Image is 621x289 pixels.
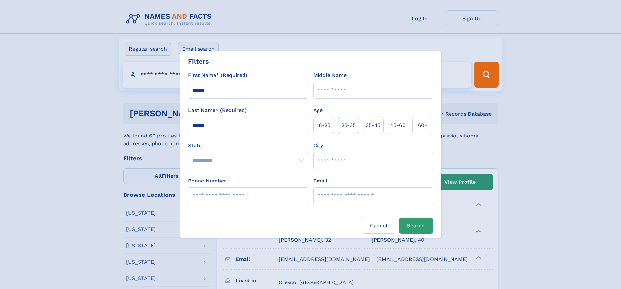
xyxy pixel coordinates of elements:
label: Email [313,177,327,185]
span: 35‑45 [366,122,380,129]
label: Middle Name [313,71,347,79]
label: Last Name* (Required) [188,107,247,114]
label: Cancel [362,218,396,234]
button: Search [399,218,433,234]
label: City [313,142,323,150]
span: 60+ [418,122,428,129]
label: State [188,142,308,150]
label: First Name* (Required) [188,71,247,79]
span: 25‑35 [341,122,356,129]
label: Phone Number [188,177,226,185]
span: 45‑60 [390,122,406,129]
label: Age [313,107,323,114]
div: Filters [188,56,209,66]
span: 18‑25 [317,122,330,129]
